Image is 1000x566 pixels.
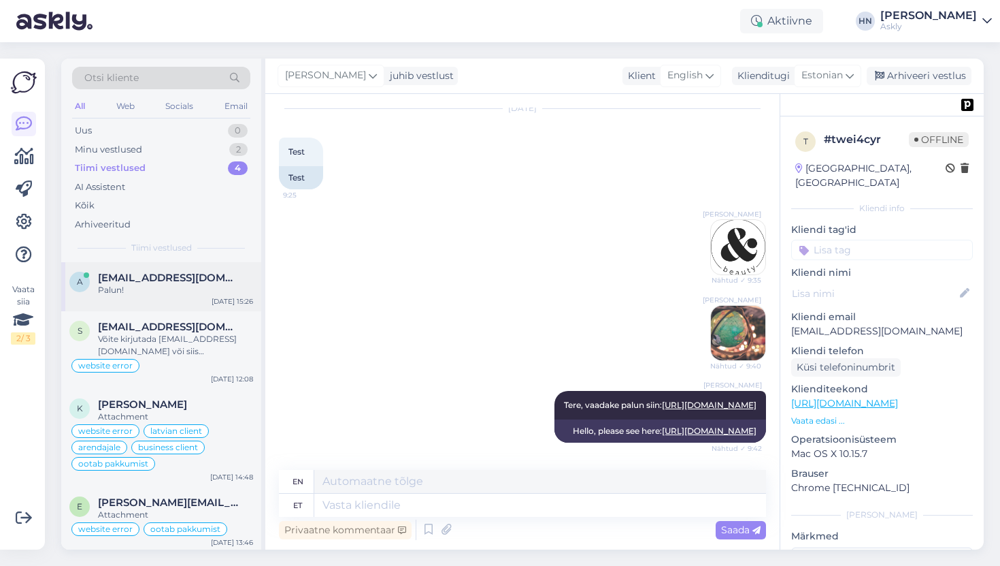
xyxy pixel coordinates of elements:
[77,501,82,512] span: e
[909,132,969,147] span: Offline
[11,69,37,95] img: Askly Logo
[791,447,973,461] p: Mac OS X 10.15.7
[791,202,973,215] div: Kliendi info
[78,326,82,336] span: S
[78,362,133,370] span: website error
[791,481,973,495] p: Chrome [TECHNICAL_ID]
[740,9,823,33] div: Aktiivne
[283,190,334,200] span: 9:25
[711,306,765,360] img: Attachment
[222,97,250,115] div: Email
[210,472,253,482] div: [DATE] 14:48
[880,21,977,32] div: Askly
[791,266,973,280] p: Kliendi nimi
[824,131,909,148] div: # twei4cyr
[98,398,187,411] span: Kairi Aadli
[98,321,239,333] span: Support@tuub.ee
[791,529,973,544] p: Märkmed
[75,199,95,213] div: Kõik
[279,166,323,189] div: Test
[78,443,120,452] span: arendajale
[285,68,366,83] span: [PERSON_NAME]
[791,240,973,260] input: Lisa tag
[138,443,198,452] span: business client
[131,242,192,254] span: Tiimi vestlused
[114,97,137,115] div: Web
[228,124,248,138] div: 0
[867,67,971,85] div: Arhiveeri vestlus
[75,143,142,157] div: Minu vestlused
[791,433,973,447] p: Operatsioonisüsteem
[622,69,656,83] div: Klient
[791,223,973,237] p: Kliendi tag'id
[792,286,957,301] input: Lisa nimi
[880,10,977,21] div: [PERSON_NAME]
[78,427,133,435] span: website error
[293,470,303,493] div: en
[791,415,973,427] p: Vaata edasi ...
[98,509,253,521] div: Attachment
[211,374,253,384] div: [DATE] 12:08
[791,509,973,521] div: [PERSON_NAME]
[791,358,901,377] div: Küsi telefoninumbrit
[662,426,756,436] a: [URL][DOMAIN_NAME]
[72,97,88,115] div: All
[279,521,412,539] div: Privaatne kommentaar
[710,361,761,371] span: Nähtud ✓ 9:40
[791,382,973,396] p: Klienditeekond
[791,310,973,324] p: Kliendi email
[961,99,973,111] img: pd
[293,494,302,517] div: et
[77,403,83,413] span: K
[78,525,133,533] span: website error
[75,218,131,232] div: Arhiveeritud
[662,400,756,410] a: [URL][DOMAIN_NAME]
[75,161,146,175] div: Tiimi vestlused
[801,68,843,83] span: Estonian
[710,275,761,285] span: Nähtud ✓ 9:35
[711,443,762,454] span: Nähtud ✓ 9:42
[795,161,946,190] div: [GEOGRAPHIC_DATA], [GEOGRAPHIC_DATA]
[229,143,248,157] div: 2
[703,380,762,390] span: [PERSON_NAME]
[98,497,239,509] span: eric.de.boer@hifined.nl
[791,344,973,358] p: Kliendi telefon
[228,161,248,175] div: 4
[98,411,253,423] div: Attachment
[732,69,790,83] div: Klienditugi
[98,284,253,296] div: Palun!
[711,220,765,274] img: Attachment
[84,71,139,85] span: Otsi kliente
[703,295,761,305] span: [PERSON_NAME]
[880,10,992,32] a: [PERSON_NAME]Askly
[721,524,761,536] span: Saada
[78,460,148,468] span: ootab pakkumist
[703,209,761,219] span: [PERSON_NAME]
[791,324,973,339] p: [EMAIL_ADDRESS][DOMAIN_NAME]
[791,397,898,409] a: [URL][DOMAIN_NAME]
[803,136,808,146] span: t
[150,427,202,435] span: latvian client
[279,102,766,114] div: [DATE]
[150,525,220,533] span: ootab pakkumist
[288,146,305,157] span: Test
[564,400,756,410] span: Tere, vaadake palun siin:
[11,332,35,345] div: 2 / 3
[75,124,92,138] div: Uus
[163,97,196,115] div: Socials
[856,12,875,31] div: HN
[11,283,35,345] div: Vaata siia
[791,467,973,481] p: Brauser
[384,69,454,83] div: juhib vestlust
[212,296,253,306] div: [DATE] 15:26
[98,333,253,358] div: Võite kirjutada [EMAIL_ADDRESS][DOMAIN_NAME] või siis [PERSON_NAME] sotsiaalmeedias kus saab otse...
[211,537,253,548] div: [DATE] 13:46
[75,180,125,194] div: AI Assistent
[77,277,83,287] span: a
[98,272,239,284] span: asd@asd.ee
[554,420,766,443] div: Hello, please see here:
[667,68,703,83] span: English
